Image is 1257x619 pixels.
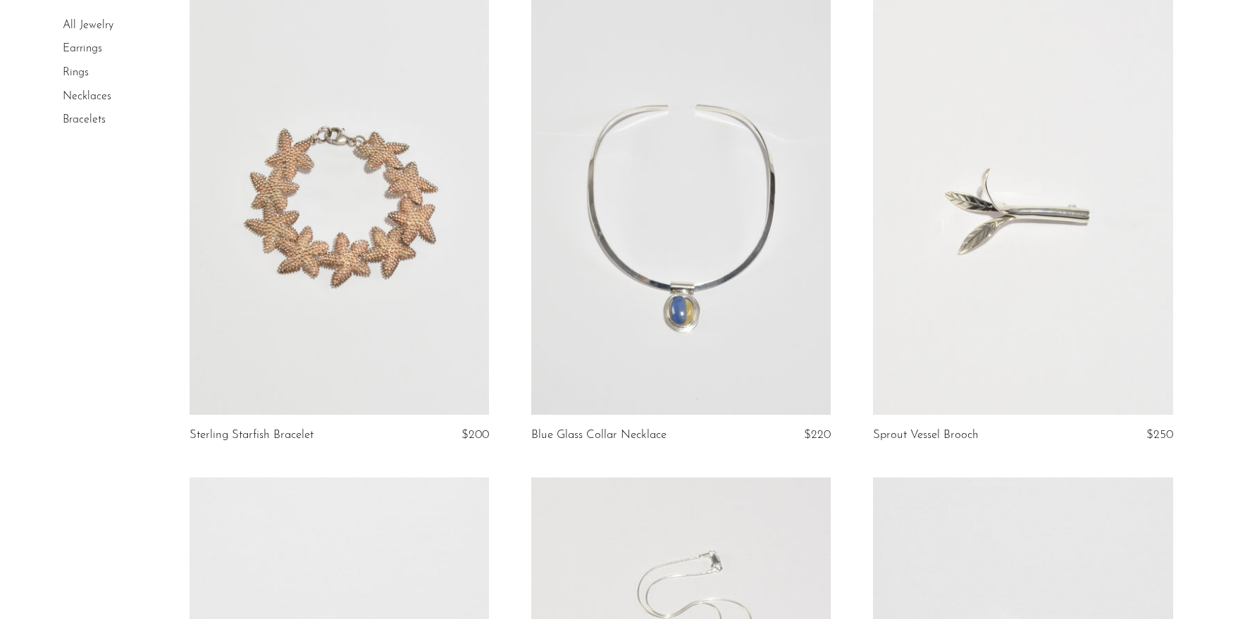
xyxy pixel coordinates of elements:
a: Sprout Vessel Brooch [873,429,979,442]
a: Earrings [63,44,102,55]
a: Blue Glass Collar Necklace [531,429,667,442]
span: $220 [804,429,831,441]
a: Sterling Starfish Bracelet [190,429,314,442]
span: $250 [1146,429,1173,441]
span: $200 [462,429,489,441]
a: Necklaces [63,91,111,102]
a: Bracelets [63,114,106,125]
a: Rings [63,67,89,78]
a: All Jewelry [63,20,113,31]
